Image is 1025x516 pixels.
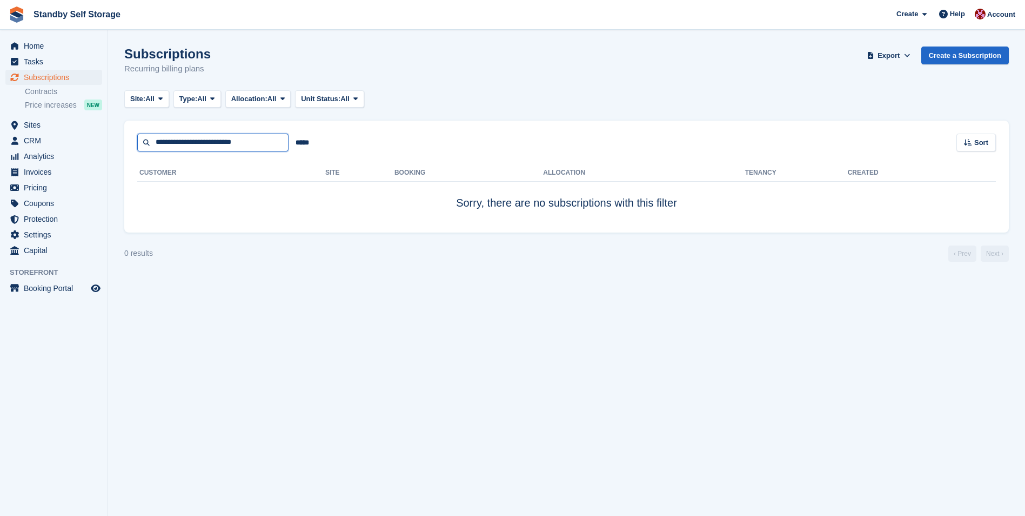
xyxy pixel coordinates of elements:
span: Settings [24,227,89,242]
span: Subscriptions [24,70,89,85]
a: menu [5,281,102,296]
button: Site: All [124,90,169,108]
span: Invoices [24,164,89,180]
a: Contracts [25,87,102,97]
span: Capital [24,243,89,258]
th: Customer [137,164,325,182]
a: Create a Subscription [921,47,1009,64]
span: All [197,94,206,104]
span: Booking Portal [24,281,89,296]
a: Standby Self Storage [29,5,125,23]
a: Preview store [89,282,102,295]
a: menu [5,180,102,195]
a: menu [5,133,102,148]
p: Recurring billing plans [124,63,211,75]
a: menu [5,117,102,133]
a: Next [981,246,1009,262]
span: Site: [130,94,145,104]
a: menu [5,149,102,164]
th: Tenancy [745,164,783,182]
span: Unit Status: [301,94,340,104]
span: Protection [24,211,89,227]
a: menu [5,227,102,242]
div: 0 results [124,248,153,259]
th: Created [848,164,996,182]
a: menu [5,70,102,85]
button: Export [865,47,913,64]
span: Type: [179,94,198,104]
span: Account [987,9,1015,20]
img: stora-icon-8386f47178a22dfd0bd8f6a31ec36ba5ce8667c1dd55bd0f319d3a0aa187defe.svg [9,6,25,23]
button: Allocation: All [225,90,291,108]
span: CRM [24,133,89,148]
button: Unit Status: All [295,90,364,108]
nav: Page [946,246,1011,262]
a: menu [5,38,102,54]
th: Booking [394,164,543,182]
a: menu [5,164,102,180]
span: Sites [24,117,89,133]
span: Pricing [24,180,89,195]
a: menu [5,196,102,211]
span: Sort [974,137,988,148]
span: All [267,94,277,104]
span: Storefront [10,267,108,278]
a: menu [5,211,102,227]
span: Analytics [24,149,89,164]
span: Sorry, there are no subscriptions with this filter [456,197,677,209]
span: Price increases [25,100,77,110]
button: Type: All [173,90,221,108]
a: menu [5,243,102,258]
span: Coupons [24,196,89,211]
div: NEW [84,100,102,110]
span: All [340,94,350,104]
span: Help [950,9,965,19]
span: Allocation: [231,94,267,104]
img: Rachel Corrigall [975,9,986,19]
a: Previous [948,246,976,262]
span: Create [896,9,918,19]
span: Tasks [24,54,89,69]
span: Home [24,38,89,54]
span: Export [877,50,900,61]
a: Price increases NEW [25,99,102,111]
th: Site [325,164,394,182]
span: All [145,94,155,104]
h1: Subscriptions [124,47,211,61]
a: menu [5,54,102,69]
th: Allocation [543,164,745,182]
